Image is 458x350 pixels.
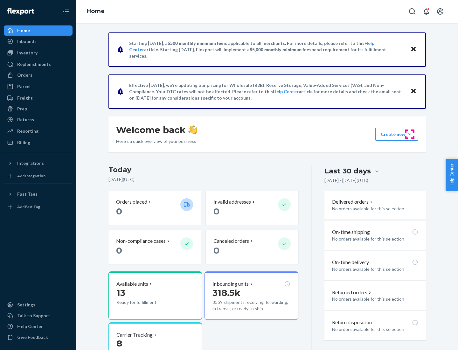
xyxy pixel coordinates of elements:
[332,319,372,326] p: Return disposition
[4,25,73,36] a: Home
[168,40,224,46] span: $500 monthly minimum fee
[17,334,48,340] div: Give Feedback
[332,206,418,212] p: No orders available for this selection
[81,2,110,21] ol: breadcrumbs
[188,125,197,134] img: hand-wave emoji
[324,166,371,176] div: Last 30 days
[116,245,122,256] span: 0
[129,40,404,59] p: Starting [DATE], a is applicable to all merchants. For more details, please refer to this article...
[4,126,73,136] a: Reporting
[108,191,201,225] button: Orders placed 0
[4,158,73,168] button: Integrations
[213,245,219,256] span: 0
[332,228,370,236] p: On-time shipping
[4,93,73,103] a: Freight
[116,206,122,217] span: 0
[108,165,298,175] h3: Today
[116,237,166,245] p: Non-compliance cases
[4,300,73,310] a: Settings
[116,124,197,136] h1: Welcome back
[434,5,447,18] button: Open account menu
[17,50,38,56] div: Inventory
[4,171,73,181] a: Add Integration
[213,237,249,245] p: Canceled orders
[17,204,40,209] div: Add Fast Tag
[116,198,147,206] p: Orders placed
[206,191,298,225] button: Invalid addresses 0
[332,198,374,206] button: Delivered orders
[17,191,38,197] div: Fast Tags
[17,83,31,90] div: Parcel
[17,116,34,123] div: Returns
[446,159,458,191] button: Help Center
[17,323,43,330] div: Help Center
[4,189,73,199] button: Fast Tags
[332,326,418,332] p: No orders available for this selection
[4,81,73,92] a: Parcel
[406,5,419,18] button: Open Search Box
[324,177,368,184] p: [DATE] - [DATE] ( UTC )
[60,5,73,18] button: Close Navigation
[116,331,153,339] p: Carrier Tracking
[108,230,201,264] button: Non-compliance cases 0
[129,82,404,101] p: Effective [DATE], we're updating our pricing for Wholesale (B2B), Reserve Storage, Value-Added Se...
[4,321,73,332] a: Help Center
[4,70,73,80] a: Orders
[17,312,50,319] div: Talk to Support
[17,61,51,67] div: Replenishments
[212,280,249,288] p: Inbounding units
[87,8,105,15] a: Home
[4,59,73,69] a: Replenishments
[4,311,73,321] a: Talk to Support
[212,287,240,298] span: 318.5k
[420,5,433,18] button: Open notifications
[108,271,202,320] button: Available units13Ready for fulfillment
[17,173,45,178] div: Add Integration
[116,338,122,349] span: 8
[4,36,73,46] a: Inbounds
[17,302,35,308] div: Settings
[273,89,299,94] a: Help Center
[409,87,418,96] button: Close
[213,198,251,206] p: Invalid addresses
[116,280,148,288] p: Available units
[17,27,30,34] div: Home
[213,206,219,217] span: 0
[4,115,73,125] a: Returns
[17,72,32,78] div: Orders
[250,47,309,52] span: $5,000 monthly minimum fee
[205,271,298,320] button: Inbounding units318.5k8559 shipments receiving, forwarding, in transit, or ready to ship
[7,8,34,15] img: Flexport logo
[116,138,197,144] p: Here’s a quick overview of your business
[17,106,27,112] div: Prep
[332,296,418,302] p: No orders available for this selection
[206,230,298,264] button: Canceled orders 0
[332,266,418,272] p: No orders available for this selection
[4,332,73,342] button: Give Feedback
[108,176,298,183] p: [DATE] ( UTC )
[4,48,73,58] a: Inventory
[4,137,73,148] a: Billing
[332,289,372,296] button: Returned orders
[409,45,418,54] button: Close
[375,128,418,141] button: Create new
[4,104,73,114] a: Prep
[332,259,369,266] p: On-time delivery
[17,160,44,166] div: Integrations
[332,236,418,242] p: No orders available for this selection
[116,299,175,305] p: Ready for fulfillment
[17,95,33,101] div: Freight
[4,202,73,212] a: Add Fast Tag
[17,38,37,45] div: Inbounds
[116,287,125,298] span: 13
[17,128,38,134] div: Reporting
[212,299,290,312] p: 8559 shipments receiving, forwarding, in transit, or ready to ship
[17,139,30,146] div: Billing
